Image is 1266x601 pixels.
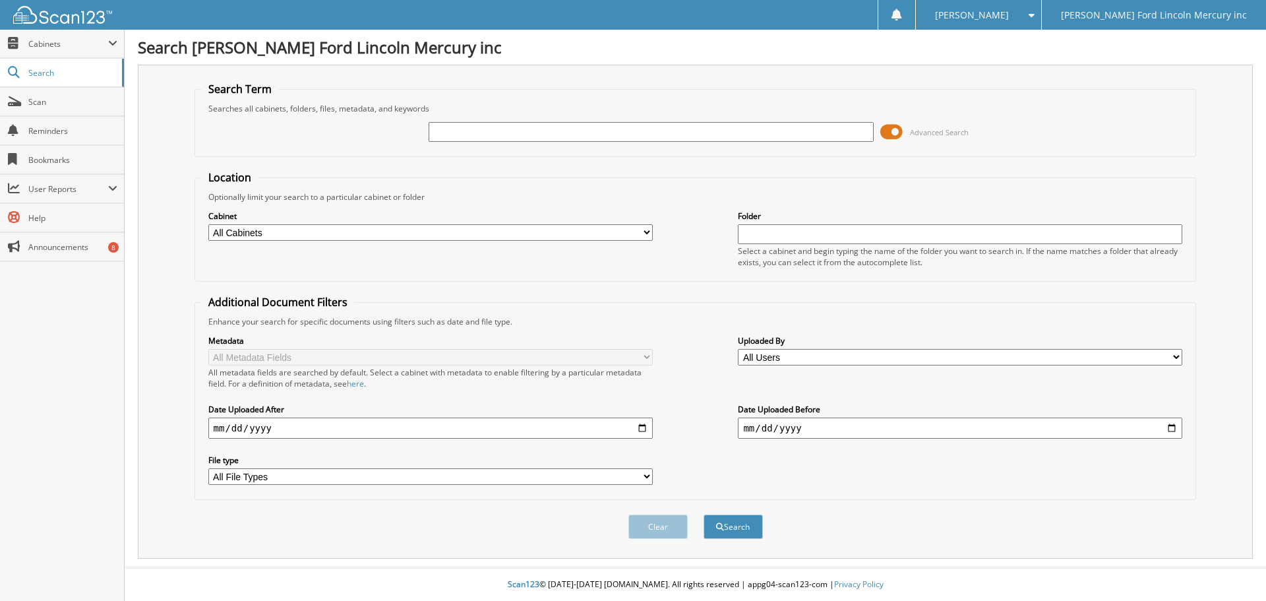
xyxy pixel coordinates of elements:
label: File type [208,455,653,466]
button: Clear [628,515,688,539]
div: Searches all cabinets, folders, files, metadata, and keywords [202,103,1190,114]
span: Announcements [28,241,117,253]
div: Optionally limit your search to a particular cabinet or folder [202,191,1190,203]
input: start [208,418,653,439]
div: Select a cabinet and begin typing the name of the folder you want to search in. If the name match... [738,245,1182,268]
div: Enhance your search for specific documents using filters such as date and file type. [202,316,1190,327]
div: 8 [108,242,119,253]
button: Search [704,515,763,539]
div: All metadata fields are searched by default. Select a cabinet with metadata to enable filtering b... [208,367,653,389]
span: Advanced Search [910,127,969,137]
a: Privacy Policy [834,579,884,590]
a: here [347,378,364,389]
span: Help [28,212,117,224]
span: [PERSON_NAME] Ford Lincoln Mercury inc [1061,11,1247,19]
legend: Search Term [202,82,278,96]
label: Folder [738,210,1182,222]
span: Search [28,67,115,79]
legend: Location [202,170,258,185]
legend: Additional Document Filters [202,295,354,309]
span: Cabinets [28,38,108,49]
input: end [738,418,1182,439]
h1: Search [PERSON_NAME] Ford Lincoln Mercury inc [138,36,1253,58]
span: Scan123 [508,579,539,590]
span: Bookmarks [28,154,117,166]
div: © [DATE]-[DATE] [DOMAIN_NAME]. All rights reserved | appg04-scan123-com | [125,569,1266,601]
span: [PERSON_NAME] [935,11,1009,19]
span: Scan [28,96,117,108]
label: Cabinet [208,210,653,222]
span: Reminders [28,125,117,137]
label: Uploaded By [738,335,1182,346]
label: Metadata [208,335,653,346]
label: Date Uploaded Before [738,404,1182,415]
span: User Reports [28,183,108,195]
img: scan123-logo-white.svg [13,6,112,24]
label: Date Uploaded After [208,404,653,415]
